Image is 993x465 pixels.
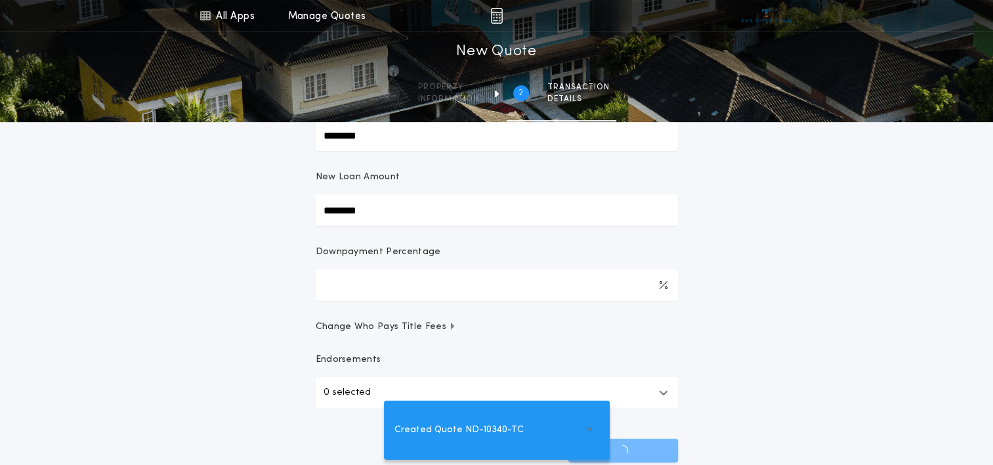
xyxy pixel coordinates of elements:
[742,9,791,22] img: vs-icon
[316,171,400,184] p: New Loan Amount
[324,385,371,401] p: 0 selected
[456,41,536,62] h1: New Quote
[490,8,503,24] img: img
[316,269,678,301] input: Downpayment Percentage
[316,321,457,334] span: Change Who Pays Title Fees
[394,423,524,437] span: Created Quote ND-10340-TC
[316,194,678,226] input: New Loan Amount
[316,377,678,409] button: 0 selected
[518,88,523,99] h2: 2
[316,321,678,334] button: Change Who Pays Title Fees
[316,120,678,151] input: Sale Price
[316,353,678,366] p: Endorsements
[547,82,610,93] span: Transaction
[418,94,479,104] span: information
[547,94,610,104] span: details
[418,82,479,93] span: Property
[316,246,441,259] p: Downpayment Percentage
